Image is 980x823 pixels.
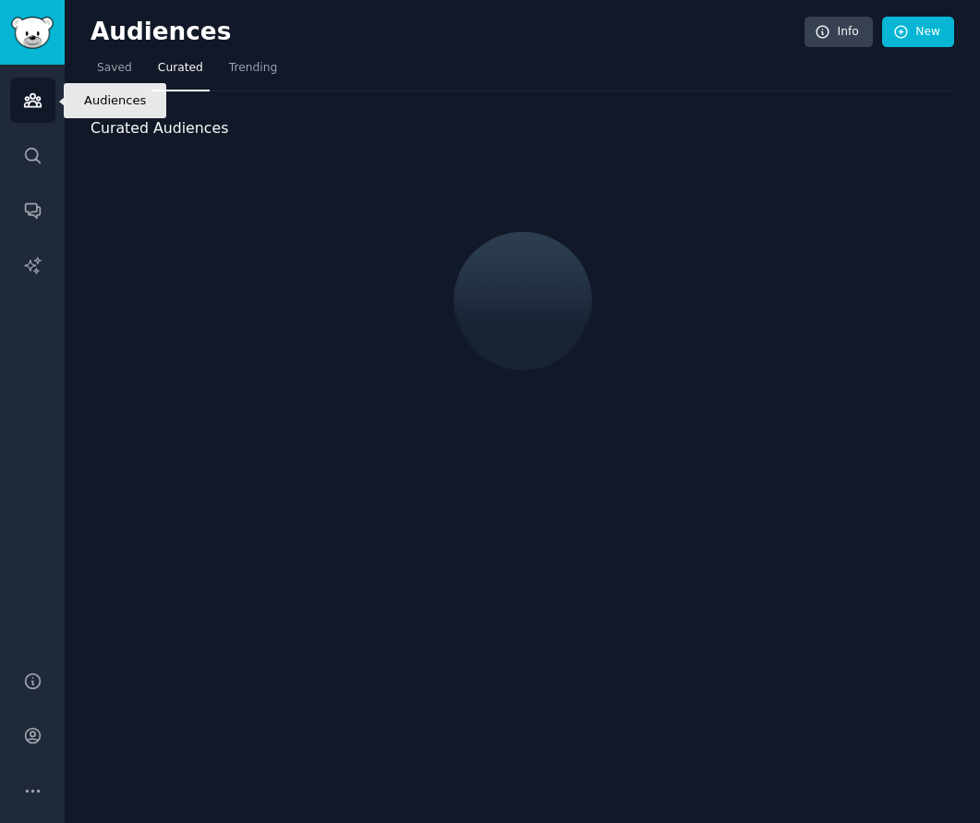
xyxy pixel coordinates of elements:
span: Curated Audiences [91,117,228,140]
span: Trending [229,60,277,77]
a: Curated [151,54,210,91]
span: Curated [158,60,203,77]
a: New [882,17,954,48]
img: GummySearch logo [11,17,54,49]
a: Info [805,17,873,48]
a: Trending [223,54,284,91]
span: Saved [97,60,132,77]
a: Saved [91,54,139,91]
h2: Audiences [91,18,805,47]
